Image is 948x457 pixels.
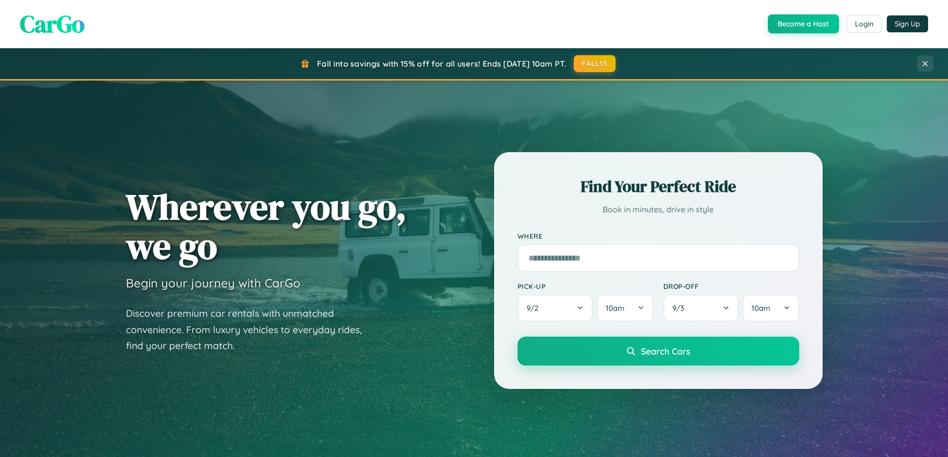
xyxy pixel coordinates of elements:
[518,294,593,322] button: 9/2
[20,7,85,40] span: CarGo
[518,337,799,366] button: Search Cars
[126,305,375,354] p: Discover premium car rentals with unmatched convenience. From luxury vehicles to everyday rides, ...
[518,282,653,290] label: Pick-up
[663,294,739,322] button: 9/3
[126,275,301,290] h3: Begin your journey with CarGo
[126,187,407,266] h1: Wherever you go, we go
[597,294,653,322] button: 10am
[518,202,799,217] p: Book in minutes, drive in style
[768,14,839,33] button: Become a Host
[641,346,690,357] span: Search Cars
[742,294,799,322] button: 10am
[518,176,799,197] h2: Find Your Perfect Ride
[574,55,616,72] button: FALL15
[606,303,625,313] span: 10am
[663,282,799,290] label: Drop-off
[846,15,882,33] button: Login
[887,15,928,32] button: Sign Up
[317,59,566,69] span: Fall into savings with 15% off for all users! Ends [DATE] 10am PT.
[527,303,543,313] span: 9 / 2
[518,232,799,240] label: Where
[672,303,689,313] span: 9 / 3
[751,303,770,313] span: 10am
